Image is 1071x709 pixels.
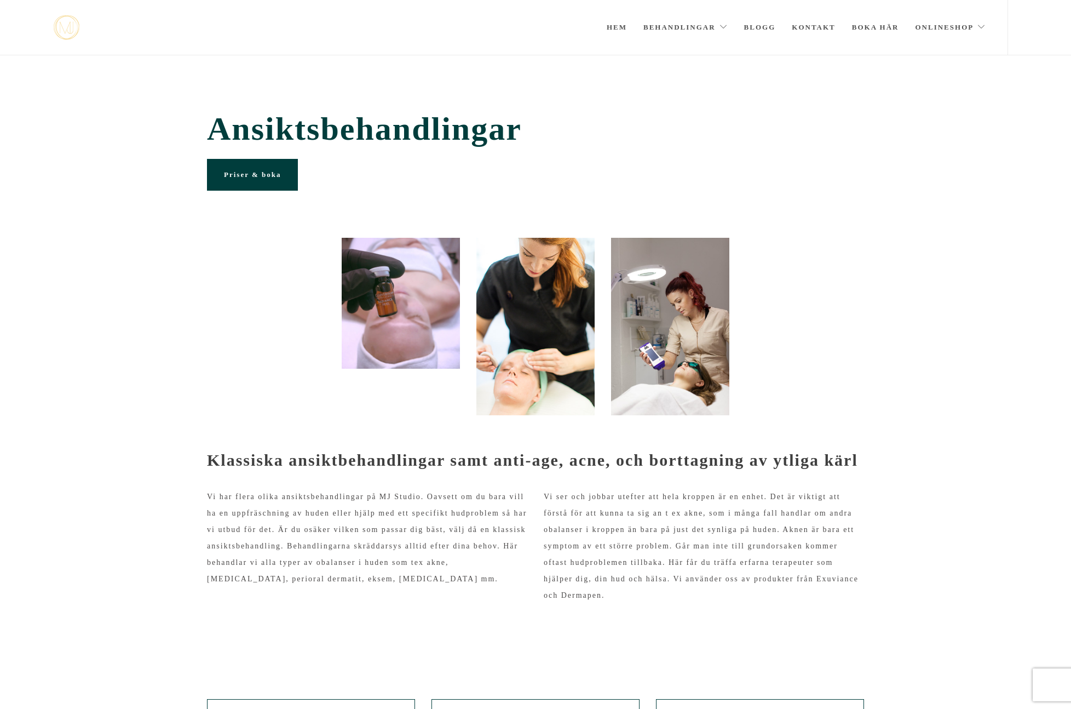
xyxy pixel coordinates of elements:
span: Priser & boka [224,170,281,179]
img: mjstudio [54,15,79,40]
strong: Klassiska ansiktbehandlingar samt anti-age, acne, och borttagning av ytliga kärl [207,451,858,469]
img: Portömning Stockholm [476,238,595,415]
span: Ansiktsbehandlingar [207,110,864,148]
a: Priser & boka [207,159,298,191]
a: mjstudio mjstudio mjstudio [54,15,79,40]
span: - [207,643,211,651]
span: Vi har flera olika ansiktsbehandlingar på MJ Studio. Oavsett om du bara vill ha en uppfräschning ... [207,493,527,583]
img: 20200316_113429315_iOS [342,238,460,369]
img: evh_NF_2018_90598 (1) [611,238,729,415]
span: Vi ser och jobbar utefter att hela kroppen är en enhet. Det är viktigt att förstå för att kunna t... [544,493,859,599]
